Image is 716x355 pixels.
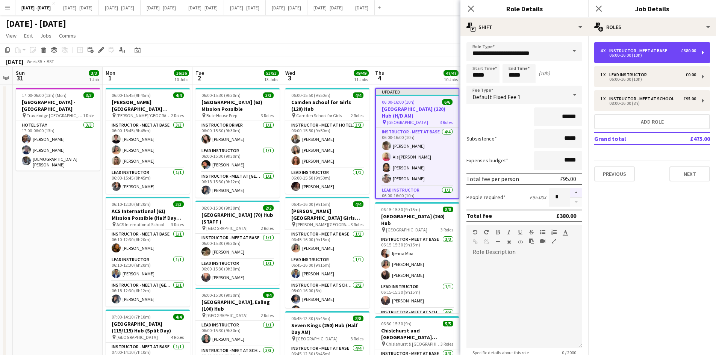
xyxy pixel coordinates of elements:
[15,74,25,82] span: 31
[195,69,204,76] span: Tue
[296,113,342,118] span: Camden School for Girls
[600,53,696,57] div: 06:00-16:00 (10h)
[106,88,190,194] div: 06:00-15:45 (9h45m)4/4[PERSON_NAME][GEOGRAPHIC_DATA][PERSON_NAME] (100) Hub [PERSON_NAME][GEOGRAP...
[106,281,190,307] app-card-role: Instructor - Meet at [GEOGRAPHIC_DATA]1/106:18-12:30 (6h12m)[PERSON_NAME]
[444,77,458,82] div: 10 Jobs
[291,92,330,98] span: 06:00-15:50 (9h50m)
[285,197,369,308] app-job-card: 06:45-16:00 (9h15m)4/4[PERSON_NAME][GEOGRAPHIC_DATA] Girls (120/120) Hub (Split Day) [PERSON_NAME...
[540,238,545,244] button: Insert video
[351,222,363,227] span: 3 Roles
[16,99,100,112] h3: [GEOGRAPHIC_DATA] - [GEOGRAPHIC_DATA]
[382,99,415,105] span: 06:00-16:00 (10h)
[195,172,280,198] app-card-role: Instructor - Meet at [GEOGRAPHIC_DATA]1/106:18-15:30 (9h12m)[PERSON_NAME]
[264,77,279,82] div: 13 Jobs
[6,32,17,39] span: View
[22,92,67,98] span: 17:00-06:00 (13h) (Mon)
[104,74,115,82] span: 1
[16,88,100,171] app-job-card: 17:00-06:00 (13h) (Mon)3/3[GEOGRAPHIC_DATA] - [GEOGRAPHIC_DATA] Travelodge [GEOGRAPHIC_DATA] [GEO...
[440,119,453,125] span: 3 Roles
[560,175,576,183] div: £95.00
[195,88,280,198] app-job-card: 06:00-15:30 (9h30m)3/3[GEOGRAPHIC_DATA] (63) Mission Possible Bute House Prep3 RolesInstructor Dr...
[353,201,363,207] span: 4/4
[556,212,576,219] div: £380.00
[99,0,141,15] button: [DATE] - [DATE]
[106,197,190,307] div: 06:10-12:30 (6h20m)3/3ACS International (61) Mission Possible (Half Day AM) ACS International Sch...
[264,70,279,76] span: 53/53
[376,106,459,119] h3: [GEOGRAPHIC_DATA] (220) Hub (H/D AM)
[89,70,99,76] span: 3/3
[40,32,51,39] span: Jobs
[600,72,609,77] div: 1 x
[195,201,280,285] app-job-card: 06:00-15:30 (9h30m)2/2[GEOGRAPHIC_DATA] (70) Hub (STAFF ) [GEOGRAPHIC_DATA]2 RolesInstructor - Me...
[195,99,280,112] h3: [GEOGRAPHIC_DATA] (63) Mission Possible
[296,222,351,227] span: [PERSON_NAME][GEOGRAPHIC_DATA] for Girls
[195,147,280,172] app-card-role: Lead Instructor1/106:00-15:30 (9h30m)[PERSON_NAME]
[443,321,453,326] span: 5/5
[285,255,369,281] app-card-role: Lead Instructor1/106:45-16:00 (9h15m)[PERSON_NAME]
[284,74,295,82] span: 3
[174,77,189,82] div: 10 Jobs
[539,70,550,77] div: (10h)
[588,18,716,36] div: Roles
[466,157,508,164] label: Expenses budget
[3,31,20,41] a: View
[182,0,224,15] button: [DATE] - [DATE]
[21,31,36,41] a: Edit
[387,119,428,125] span: [GEOGRAPHIC_DATA]
[106,99,190,112] h3: [PERSON_NAME][GEOGRAPHIC_DATA][PERSON_NAME] (100) Hub
[375,213,459,227] h3: [GEOGRAPHIC_DATA] (240) Hub
[374,74,384,82] span: 4
[609,96,677,101] div: Instructor - Meet at School
[266,0,307,15] button: [DATE] - [DATE]
[285,208,369,221] h3: [PERSON_NAME][GEOGRAPHIC_DATA] Girls (120/120) Hub (Split Day)
[56,31,79,41] a: Comms
[263,205,274,211] span: 2/2
[375,202,459,313] app-job-card: 06:15-15:30 (9h15m)8/8[GEOGRAPHIC_DATA] (240) Hub [GEOGRAPHIC_DATA]3 RolesInstructor - Meet at Ba...
[609,48,670,53] div: Instructor - Meet at Base
[291,201,330,207] span: 06:45-16:00 (9h15m)
[285,281,369,317] app-card-role: Instructor - Meet at School2/208:00-16:00 (8h)[PERSON_NAME][PERSON_NAME]
[296,336,338,341] span: [GEOGRAPHIC_DATA]
[440,341,453,347] span: 3 Roles
[112,92,151,98] span: 06:00-15:45 (9h45m)
[106,320,190,334] h3: [GEOGRAPHIC_DATA] (115/115) Hub (Split Day)
[375,235,459,282] app-card-role: Instructor - Meet at Base3/306:15-15:30 (9h15m)Ijenna Mba[PERSON_NAME][PERSON_NAME]
[83,92,94,98] span: 3/3
[206,225,248,231] span: [GEOGRAPHIC_DATA]
[686,72,696,77] div: £0.00
[285,322,369,335] h3: Seven Kings (250) Hub (Half Day AM)
[112,314,151,320] span: 07:00-14:10 (7h10m)
[59,32,76,39] span: Comms
[381,321,412,326] span: 06:30-15:30 (9h)
[171,222,184,227] span: 3 Roles
[681,48,696,53] div: £380.00
[285,168,369,194] app-card-role: Lead Instructor1/106:00-15:50 (9h50m)[PERSON_NAME]
[354,77,368,82] div: 11 Jobs
[376,89,459,95] div: Updated
[460,18,588,36] div: Shift
[106,255,190,281] app-card-role: Lead Instructor1/106:10-12:30 (6h20m)[PERSON_NAME]
[375,327,459,341] h3: Chislehurst and [GEOGRAPHIC_DATA] (130/130) Hub (split day)
[551,229,557,235] button: Ordered List
[24,32,33,39] span: Edit
[506,239,512,245] button: Clear Formatting
[354,70,369,76] span: 49/49
[173,92,184,98] span: 4/4
[600,96,609,101] div: 1 x
[518,229,523,235] button: Underline
[551,238,557,244] button: Fullscreen
[106,168,190,194] app-card-role: Lead Instructor1/106:00-15:45 (9h45m)[PERSON_NAME]
[195,299,280,312] h3: [GEOGRAPHIC_DATA], Ealing (100) Hub
[285,99,369,112] h3: Camden School for Girls (120) Hub
[89,77,99,82] div: 1 Job
[6,58,23,65] div: [DATE]
[174,70,189,76] span: 36/36
[375,88,459,199] app-job-card: Updated06:00-16:00 (10h)6/6[GEOGRAPHIC_DATA] (220) Hub (H/D AM) [GEOGRAPHIC_DATA]3 RolesInstructo...
[376,186,459,211] app-card-role: Lead Instructor1/106:00-16:00 (10h)
[600,101,696,105] div: 08:00-16:00 (8h)
[263,292,274,298] span: 4/4
[27,113,83,118] span: Travelodge [GEOGRAPHIC_DATA] [GEOGRAPHIC_DATA]
[472,229,478,235] button: Undo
